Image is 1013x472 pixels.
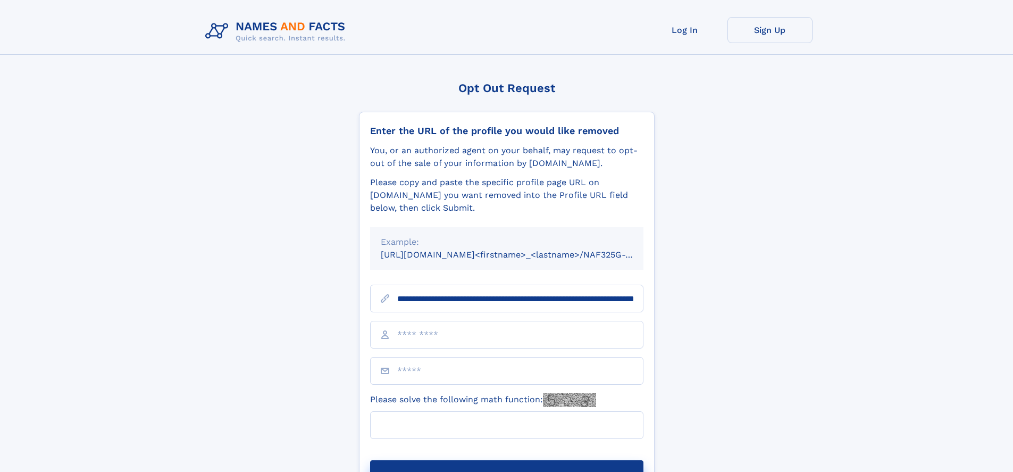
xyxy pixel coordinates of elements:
[359,81,655,95] div: Opt Out Request
[370,393,596,407] label: Please solve the following math function:
[381,236,633,249] div: Example:
[201,17,354,46] img: Logo Names and Facts
[381,250,664,260] small: [URL][DOMAIN_NAME]<firstname>_<lastname>/NAF325G-xxxxxxxx
[370,144,643,170] div: You, or an authorized agent on your behalf, may request to opt-out of the sale of your informatio...
[727,17,813,43] a: Sign Up
[370,176,643,214] div: Please copy and paste the specific profile page URL on [DOMAIN_NAME] you want removed into the Pr...
[642,17,727,43] a: Log In
[370,125,643,137] div: Enter the URL of the profile you would like removed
